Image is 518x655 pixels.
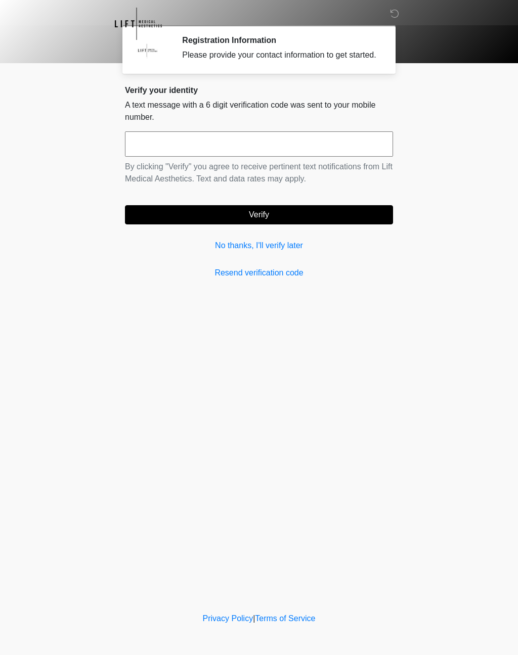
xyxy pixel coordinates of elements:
img: Agent Avatar [133,35,163,66]
a: No thanks, I'll verify later [125,240,393,252]
a: Terms of Service [255,614,315,623]
div: Please provide your contact information to get started. [182,49,378,61]
h2: Verify your identity [125,85,393,95]
p: By clicking "Verify" you agree to receive pertinent text notifications from Lift Medical Aestheti... [125,161,393,185]
img: Lift Medical Aesthetics Logo [115,8,162,40]
p: A text message with a 6 digit verification code was sent to your mobile number. [125,99,393,123]
a: Privacy Policy [203,614,253,623]
a: Resend verification code [125,267,393,279]
a: | [253,614,255,623]
button: Verify [125,205,393,224]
